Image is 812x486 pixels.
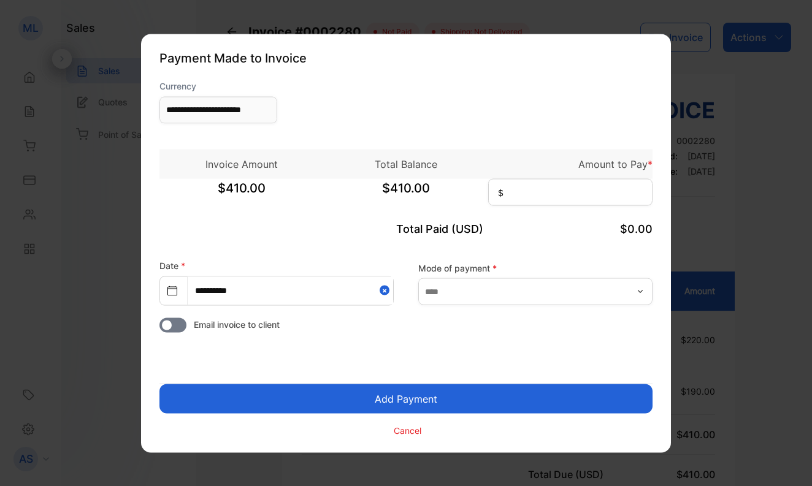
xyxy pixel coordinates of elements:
p: Total Balance [324,156,488,171]
button: Add Payment [159,384,653,413]
span: $0.00 [620,222,653,235]
p: Amount to Pay [488,156,653,171]
label: Currency [159,79,277,92]
p: Invoice Amount [159,156,324,171]
button: Open LiveChat chat widget [10,5,47,42]
p: Cancel [394,424,421,437]
p: Payment Made to Invoice [159,48,653,67]
p: Total Paid (USD) [324,220,488,237]
span: $ [498,186,504,199]
span: $410.00 [324,178,488,209]
label: Date [159,260,185,270]
button: Close [380,276,393,304]
label: Mode of payment [418,262,653,275]
span: Email invoice to client [194,317,280,330]
span: $410.00 [159,178,324,209]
